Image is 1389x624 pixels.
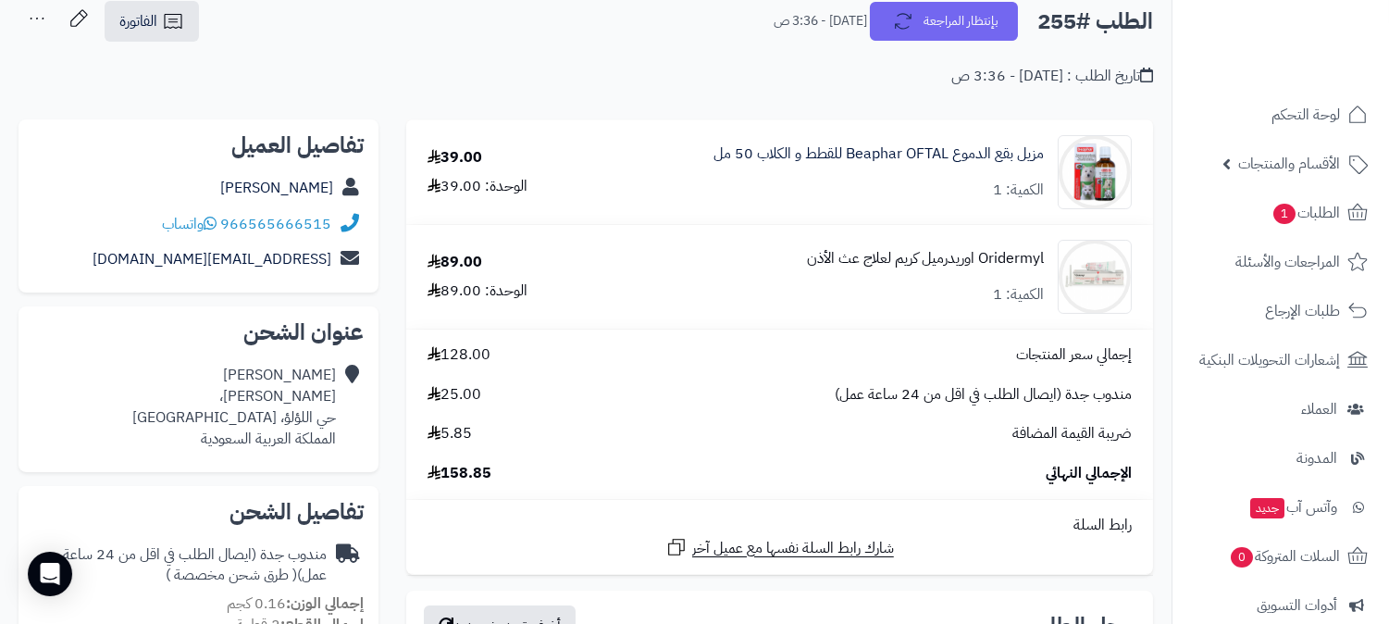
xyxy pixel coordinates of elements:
[105,1,199,42] a: الفاتورة
[1271,200,1340,226] span: الطلبات
[1273,204,1296,224] span: 1
[166,564,297,586] span: ( طرق شحن مخصصة )
[1271,102,1340,128] span: لوحة التحكم
[428,463,491,484] span: 158.85
[1184,485,1378,530] a: وآتس آبجديد
[993,180,1044,201] div: الكمية: 1
[1296,445,1337,471] span: المدونة
[951,66,1153,87] div: تاريخ الطلب : [DATE] - 3:36 ص
[835,384,1132,406] span: مندوب جدة (ايصال الطلب في اقل من 24 ساعة عمل)
[1184,289,1378,333] a: طلبات الإرجاع
[1184,387,1378,431] a: العملاء
[428,252,482,273] div: 89.00
[220,177,333,199] a: [PERSON_NAME]
[286,593,364,615] strong: إجمالي الوزن:
[807,248,1044,269] a: Oridermyl اوريدرميل كريم لعلاج عث الأذن
[132,365,336,449] div: [PERSON_NAME] [PERSON_NAME]، حي اللؤلؤ، [GEOGRAPHIC_DATA] المملكة العربية السعودية
[428,423,472,444] span: 5.85
[1250,498,1284,518] span: جديد
[1184,436,1378,480] a: المدونة
[1184,191,1378,235] a: الطلبات1
[1231,547,1253,568] span: 0
[1248,494,1337,520] span: وآتس آب
[428,281,527,302] div: الوحدة: 89.00
[1229,543,1340,569] span: السلات المتروكة
[33,544,327,587] div: مندوب جدة (ايصال الطلب في اقل من 24 ساعة عمل)
[1037,3,1153,41] h2: الطلب #255
[428,384,481,406] span: 25.00
[93,248,331,270] a: [EMAIL_ADDRESS][DOMAIN_NAME]
[28,552,72,596] div: Open Intercom Messenger
[774,12,867,31] small: [DATE] - 3:36 ص
[1301,396,1337,422] span: العملاء
[1199,347,1340,373] span: إشعارات التحويلات البنكية
[1184,93,1378,137] a: لوحة التحكم
[1059,135,1131,209] img: 1701697699-clean%20452-90x90.png
[428,176,527,197] div: الوحدة: 39.00
[870,2,1018,41] button: بإنتظار المراجعة
[428,147,482,168] div: 39.00
[665,536,894,559] a: شارك رابط السلة نفسها مع عميل آخر
[33,321,364,343] h2: عنوان الشحن
[162,213,217,235] a: واتساب
[1238,151,1340,177] span: الأقسام والمنتجات
[1184,534,1378,579] a: السلات المتروكة0
[1235,249,1340,275] span: المراجعات والأسئلة
[428,344,490,366] span: 128.00
[692,538,894,559] span: شارك رابط السلة نفسها مع عميل آخر
[1012,423,1132,444] span: ضريبة القيمة المضافة
[1265,298,1340,324] span: طلبات الإرجاع
[1257,593,1337,618] span: أدوات التسويق
[993,284,1044,306] div: الكمية: 1
[1184,338,1378,382] a: إشعارات التحويلات البنكية
[220,213,331,235] a: 966565666515
[227,593,364,615] small: 0.16 كجم
[33,501,364,523] h2: تفاصيل الشحن
[1059,240,1131,314] img: 1720718648-Drugs%203-90x90.png
[1184,240,1378,284] a: المراجعات والأسئلة
[1263,46,1371,85] img: logo-2.png
[33,134,364,156] h2: تفاصيل العميل
[414,515,1146,536] div: رابط السلة
[1046,463,1132,484] span: الإجمالي النهائي
[119,10,157,32] span: الفاتورة
[1016,344,1132,366] span: إجمالي سعر المنتجات
[713,144,1044,165] a: مزيل بقع الدموع Beaphar OFTAL للقطط و الكلاب 50 مل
